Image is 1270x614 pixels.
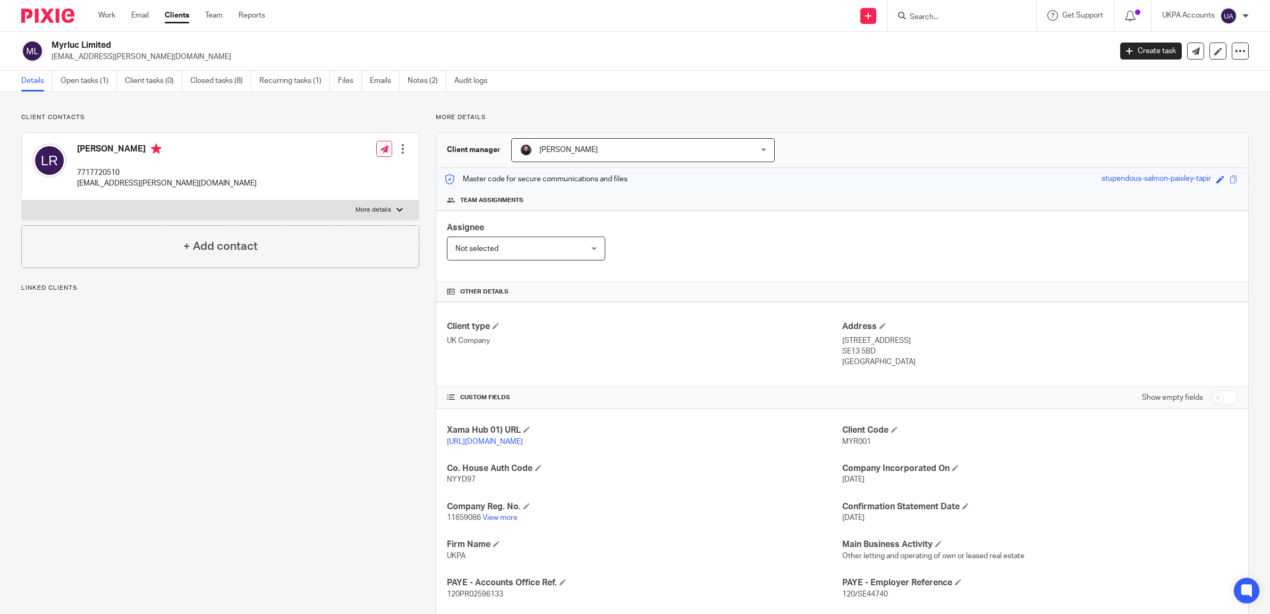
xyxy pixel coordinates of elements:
span: 120PR02596133 [447,591,503,598]
span: [DATE] [842,476,865,483]
img: svg%3E [32,144,66,178]
h4: PAYE - Employer Reference [842,577,1238,588]
h4: [PERSON_NAME] [77,144,257,157]
a: Client tasks (0) [125,71,182,91]
span: [PERSON_NAME] [539,146,598,154]
span: [DATE] [842,514,865,522]
p: More details [436,113,1249,122]
h2: Myrluc Limited [52,40,894,51]
a: Recurring tasks (1) [259,71,330,91]
h4: Co. House Auth Code [447,463,842,474]
h4: Firm Name [447,539,842,550]
h4: Company Reg. No. [447,501,842,512]
h4: + Add contact [183,238,258,255]
p: [GEOGRAPHIC_DATA] [842,357,1238,367]
a: Files [338,71,362,91]
p: 7717720510 [77,167,257,178]
p: Linked clients [21,284,419,292]
a: Emails [370,71,400,91]
img: svg%3E [1220,7,1237,24]
a: Team [205,10,223,21]
span: UKPA [447,552,465,560]
span: Team assignments [460,196,523,205]
img: Pixie [21,9,74,23]
h4: Client type [447,321,842,332]
a: Work [98,10,115,21]
a: Notes (2) [408,71,446,91]
img: My%20Photo.jpg [520,144,532,156]
h4: Confirmation Statement Date [842,501,1238,512]
h4: PAYE - Accounts Office Ref. [447,577,842,588]
h4: Company Incorporated On [842,463,1238,474]
a: Open tasks (1) [61,71,117,91]
a: Details [21,71,53,91]
input: Search [909,13,1004,22]
p: Client contacts [21,113,419,122]
span: Other letting and operating of own or leased real estate [842,552,1025,560]
p: Master code for secure communications and files [444,174,628,184]
span: 11659086 [447,514,481,522]
a: [URL][DOMAIN_NAME] [447,438,523,445]
p: [EMAIL_ADDRESS][PERSON_NAME][DOMAIN_NAME] [52,52,1104,62]
h4: CUSTOM FIELDS [447,393,842,402]
span: Get Support [1062,12,1103,19]
span: MYR001 [842,438,871,445]
h4: Xama Hub 01) URL [447,425,842,436]
span: 120/SE44740 [842,591,888,598]
div: stupendous-salmon-paisley-tapir [1102,173,1211,186]
h3: Client manager [447,145,501,155]
img: svg%3E [21,40,44,62]
a: Email [131,10,149,21]
a: Closed tasks (8) [190,71,251,91]
i: Primary [151,144,162,154]
label: Show empty fields [1142,392,1203,403]
p: UKPA Accounts [1162,10,1215,21]
h4: Address [842,321,1238,332]
a: Create task [1120,43,1182,60]
p: [STREET_ADDRESS] [842,335,1238,346]
span: Other details [460,288,509,296]
p: More details [355,206,391,214]
a: Reports [239,10,265,21]
a: View more [482,514,518,522]
p: [EMAIL_ADDRESS][PERSON_NAME][DOMAIN_NAME] [77,178,257,189]
a: Clients [165,10,189,21]
span: Assignee [447,223,484,232]
span: NYYD97 [447,476,476,483]
span: Not selected [455,245,498,253]
h4: Client Code [842,425,1238,436]
h4: Main Business Activity [842,539,1238,550]
p: SE13 5BD [842,346,1238,357]
a: Audit logs [454,71,495,91]
p: UK Company [447,335,842,346]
